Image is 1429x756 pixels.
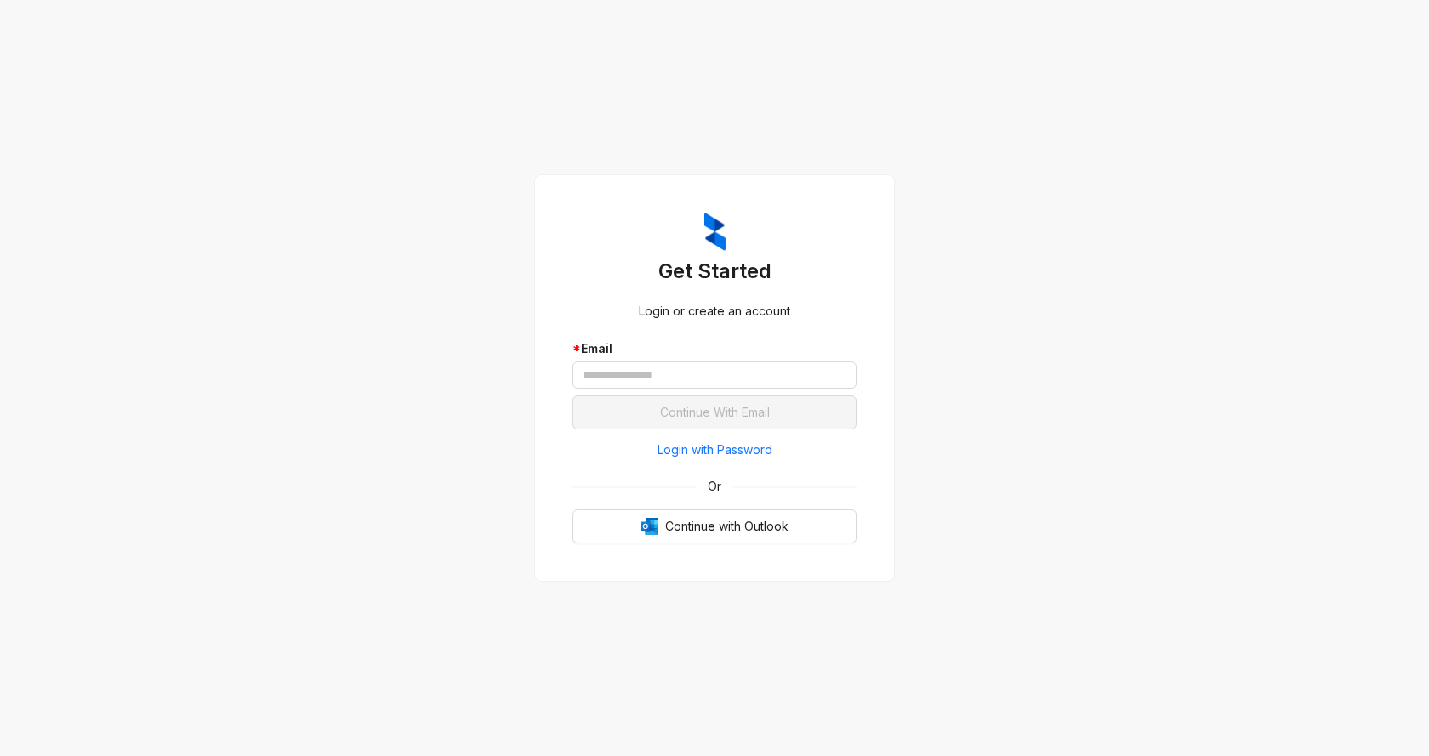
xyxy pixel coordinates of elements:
[572,395,857,429] button: Continue With Email
[696,477,733,496] span: Or
[572,302,857,321] div: Login or create an account
[572,509,857,543] button: OutlookContinue with Outlook
[665,517,789,536] span: Continue with Outlook
[572,436,857,463] button: Login with Password
[658,441,772,459] span: Login with Password
[572,339,857,358] div: Email
[641,518,658,535] img: Outlook
[572,258,857,285] h3: Get Started
[704,213,726,252] img: ZumaIcon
